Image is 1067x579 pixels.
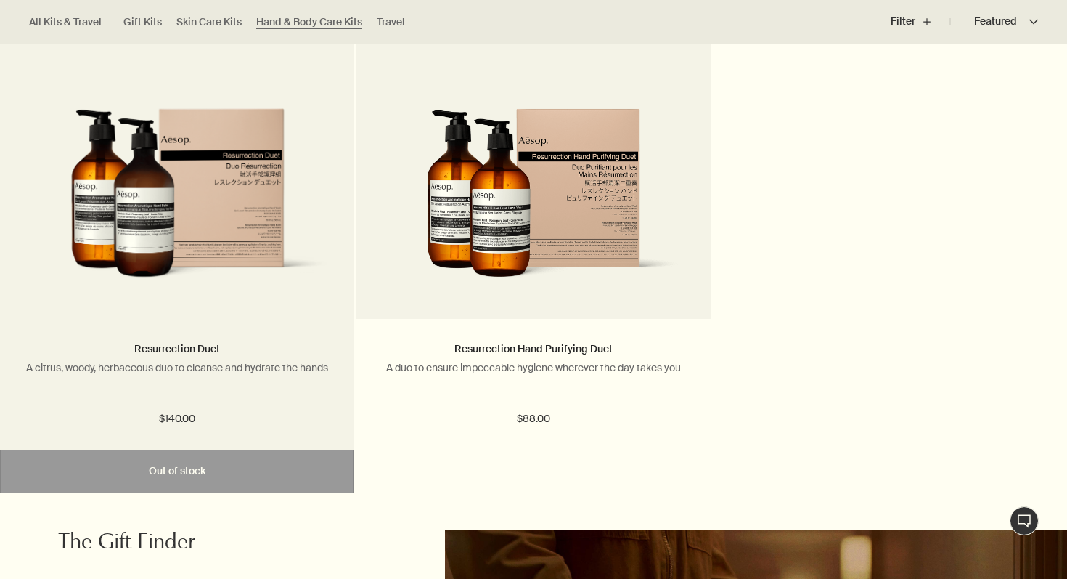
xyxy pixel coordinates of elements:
a: Travel [377,15,405,29]
span: $88.00 [517,410,550,428]
a: Resurrection Duet [134,342,220,355]
button: Featured [950,4,1038,39]
a: Hand & Body Care Kits [256,15,362,29]
a: Gift Kits [123,15,162,29]
a: Resurrection Hand Purifying Duet product and box [356,28,711,319]
img: Resurrection Duet in outer carton [22,108,332,297]
p: A duo to ensure impeccable hygiene wherever the day takes you [378,361,689,374]
a: Skin Care Kits [176,15,242,29]
h2: The Gift Finder [58,530,356,559]
a: All Kits & Travel [29,15,102,29]
img: Resurrection Hand Purifying Duet product and box [378,108,689,297]
span: $140.00 [159,410,195,428]
button: Live Assistance [1010,506,1039,535]
button: Filter [891,4,950,39]
p: A citrus, woody, herbaceous duo to cleanse and hydrate the hands [22,361,332,374]
a: Resurrection Hand Purifying Duet [454,342,613,355]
